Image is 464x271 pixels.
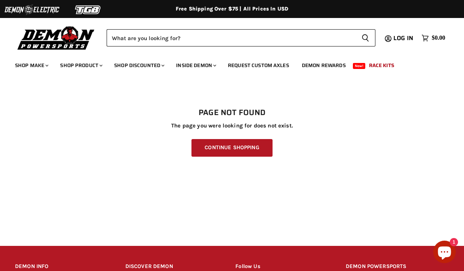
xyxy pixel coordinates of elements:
form: Product [107,29,375,46]
a: Demon Rewards [296,58,351,73]
p: The page you were looking for does not exist. [15,123,449,129]
a: Shop Product [54,58,107,73]
img: Demon Electric Logo 2 [4,3,60,17]
span: Log in [393,33,413,43]
button: Search [356,29,375,46]
span: $0.00 [432,34,445,42]
a: Log in [390,35,418,42]
img: TGB Logo 2 [60,3,116,17]
h1: Page not found [15,108,449,117]
a: Request Custom Axles [222,58,295,73]
a: $0.00 [418,33,449,43]
input: Search [107,29,356,46]
a: Race Kits [363,58,400,73]
a: Shop Make [9,58,53,73]
img: Demon Powersports [15,24,97,51]
inbox-online-store-chat: Shopify online store chat [431,241,458,265]
span: New! [353,63,366,69]
a: Shop Discounted [108,58,169,73]
a: Inside Demon [170,58,221,73]
ul: Main menu [9,55,443,73]
a: Continue Shopping [191,139,272,157]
